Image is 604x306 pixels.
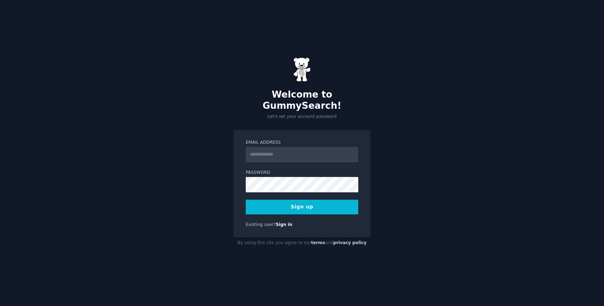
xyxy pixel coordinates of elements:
label: Password [246,170,358,176]
h2: Welcome to GummySearch! [233,89,371,111]
a: privacy policy [333,240,367,245]
a: Sign in [276,222,293,227]
p: Let's set your account password [233,114,371,120]
label: Email Address [246,140,358,146]
button: Sign up [246,200,358,214]
a: terms [311,240,325,245]
div: By using this site you agree to our and [233,237,371,249]
span: Existing user? [246,222,276,227]
img: Gummy Bear [293,57,311,82]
